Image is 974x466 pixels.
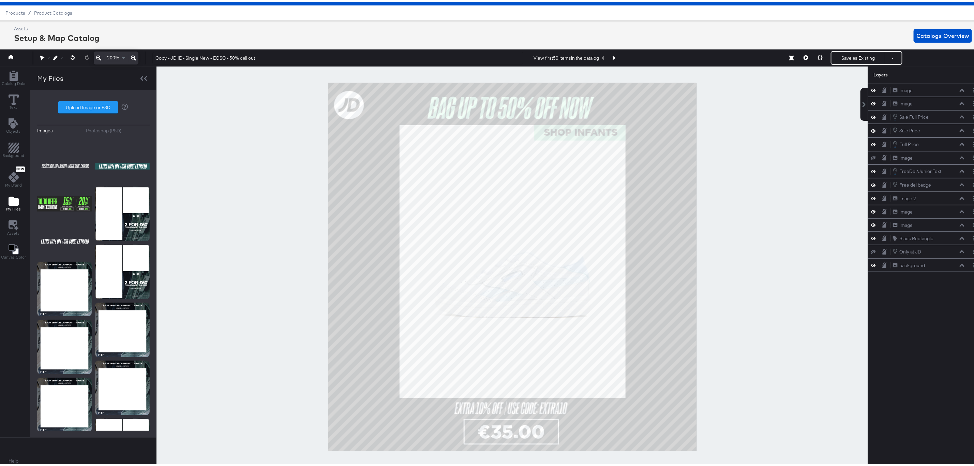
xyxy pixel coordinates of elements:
[899,261,925,267] div: background
[6,127,21,132] span: Objects
[9,456,19,463] a: Help
[86,126,122,132] div: Photoshop (PSD)
[14,30,100,42] div: Setup & Map Catalog
[4,453,24,466] button: Help
[534,53,599,60] div: View first 50 items in the catalog
[2,193,25,212] button: Add Files
[893,260,925,267] button: background
[8,229,20,234] span: Assets
[893,85,913,92] button: Image
[893,153,913,160] button: Image
[86,126,150,132] button: Photoshop (PSD)
[609,50,618,62] button: Next Product
[5,181,22,186] span: My Brand
[914,27,972,41] button: Catalogs Overview
[899,86,913,92] div: Image
[25,9,34,14] span: /
[5,9,25,14] span: Products
[2,79,25,85] span: Catalog Data
[899,194,916,200] div: image 2
[893,220,913,227] button: Image
[34,9,72,14] a: Product Catalogs
[916,29,969,39] span: Catalogs Overview
[1,163,26,188] button: NewMy Brand
[899,112,929,119] div: Sale Full Price
[3,217,24,236] button: Assets
[893,246,921,254] button: Only at JD
[899,140,919,146] div: Full Price
[16,165,25,170] span: New
[14,24,100,30] div: Assets
[10,103,17,108] span: Text
[37,126,81,132] button: Images
[899,180,931,187] div: Free del badge
[1,253,26,258] span: Canvas Color
[831,50,885,62] button: Save as Existing
[893,125,920,133] button: Sale Price
[4,91,23,111] button: Text
[899,234,933,240] div: Black Rectangle
[899,126,920,132] div: Sale Price
[3,151,25,157] span: Background
[893,139,919,146] button: Full Price
[899,247,921,253] div: Only at JD
[893,193,916,201] button: image 2
[6,205,21,210] span: My Files
[873,70,943,76] div: Layers
[893,233,934,241] button: Black Rectangle
[899,220,913,227] div: Image
[893,99,913,106] button: Image
[37,72,63,82] div: My Files
[893,207,913,214] button: Image
[899,153,913,160] div: Image
[2,115,25,135] button: Add Text
[893,112,929,119] button: Sale Full Price
[893,179,931,187] button: Free del badge
[899,207,913,214] div: Image
[107,53,120,59] span: 200%
[893,166,942,173] button: FreeDel/Junior Text
[37,126,53,132] div: Images
[899,166,941,173] div: FreeDel/Junior Text
[899,99,913,105] div: Image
